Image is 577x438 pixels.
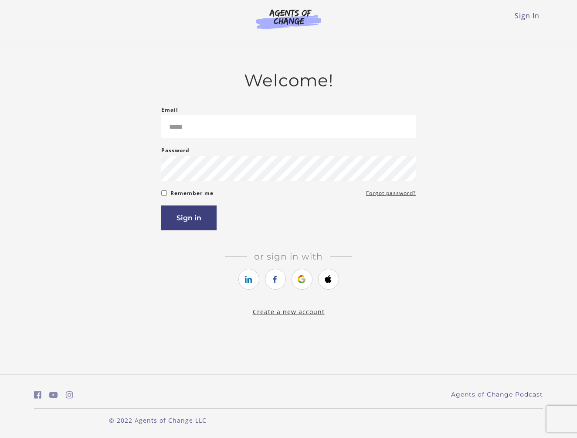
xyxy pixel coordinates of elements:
button: Sign in [161,205,217,230]
a: https://courses.thinkific.com/users/auth/linkedin?ss%5Breferral%5D=&ss%5Buser_return_to%5D=&ss%5B... [238,269,259,290]
img: Agents of Change Logo [247,9,330,29]
a: Forgot password? [366,188,416,198]
label: Email [161,105,178,115]
i: https://www.facebook.com/groups/aswbtestprep (Open in a new window) [34,391,41,399]
p: © 2022 Agents of Change LLC [34,416,282,425]
a: Create a new account [253,308,325,316]
a: https://courses.thinkific.com/users/auth/apple?ss%5Breferral%5D=&ss%5Buser_return_to%5D=&ss%5Bvis... [318,269,339,290]
i: https://www.instagram.com/agentsofchangeprep/ (Open in a new window) [66,391,73,399]
i: https://www.youtube.com/c/AgentsofChangeTestPrepbyMeaganMitchell (Open in a new window) [49,391,58,399]
a: https://www.instagram.com/agentsofchangeprep/ (Open in a new window) [66,389,73,401]
a: Sign In [515,11,540,21]
a: https://courses.thinkific.com/users/auth/google?ss%5Breferral%5D=&ss%5Buser_return_to%5D=&ss%5Bvi... [292,269,312,290]
span: Or sign in with [247,251,330,262]
label: Remember me [170,188,214,198]
a: https://www.facebook.com/groups/aswbtestprep (Open in a new window) [34,389,41,401]
label: Password [161,145,190,156]
a: https://courses.thinkific.com/users/auth/facebook?ss%5Breferral%5D=&ss%5Buser_return_to%5D=&ss%5B... [265,269,286,290]
a: Agents of Change Podcast [451,390,543,399]
h2: Welcome! [161,70,416,91]
a: https://www.youtube.com/c/AgentsofChangeTestPrepbyMeaganMitchell (Open in a new window) [49,389,58,401]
